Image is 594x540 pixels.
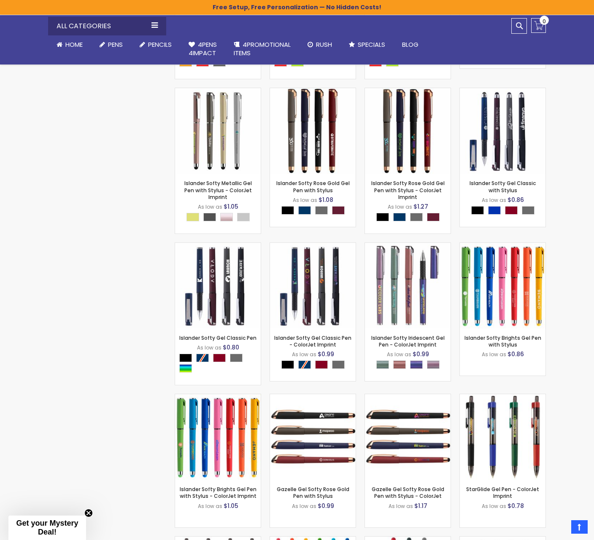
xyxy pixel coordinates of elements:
[315,360,328,369] div: Burgundy
[365,394,451,480] img: Gazelle Gel Softy Rose Gold Pen with Stylus - ColorJet
[234,40,291,57] span: 4PROMOTIONAL ITEMS
[508,502,524,510] span: $0.78
[180,35,225,63] a: 4Pens4impact
[48,35,91,54] a: Home
[402,40,418,49] span: Blog
[277,486,349,500] a: Gazelle Gel Softy Rose Gold Pen with Stylus
[131,35,180,54] a: Pencils
[281,206,294,215] div: Black
[460,88,545,95] a: Islander Softy Gel Classic with Stylus
[508,196,524,204] span: $0.86
[230,354,243,362] div: Grey
[281,360,294,369] div: Black
[372,486,444,500] a: Gazelle Gel Softy Rose Gold Pen with Stylus - ColorJet
[175,88,261,95] a: Islander Softy Metallic Gel Pen with Stylus - ColorJet Imprint
[179,354,261,375] div: Select A Color
[198,203,222,210] span: As low as
[376,213,444,223] div: Select A Color
[224,502,238,510] span: $1.05
[460,242,545,250] a: Islander Softy Brights Gel Pen with Stylus
[318,502,334,510] span: $0.99
[184,180,252,200] a: Islander Softy Metallic Gel Pen with Stylus - ColorJet Imprint
[410,360,423,369] div: Iridescent Blue
[292,351,316,358] span: As low as
[276,180,350,193] a: Islander Softy Rose Gold Gel Pen with Stylus
[175,394,261,401] a: Islander Softy Brights Gel Pen with Stylus - ColorJet Imprint
[365,88,451,174] img: Islander Softy Rose Gold Gel Pen with Stylus - ColorJet Imprint
[460,394,545,401] a: StarGlide Gel Pen - ColorJet Imprint
[365,242,451,250] a: Islander Softy Iridescent Gel Pen - ColorJet Imprint
[65,40,83,49] span: Home
[270,242,356,250] a: Islander Softy Gel Classic Pen - ColorJet Imprint
[365,394,451,401] a: Gazelle Gel Softy Rose Gold Pen with Stylus - ColorJet
[482,351,506,358] span: As low as
[186,213,199,221] div: Gold
[108,40,123,49] span: Pens
[180,486,256,500] a: Islander Softy Brights Gel Pen with Stylus - ColorJet Imprint
[318,350,334,358] span: $0.99
[470,180,536,193] a: Islander Softy Gel Classic with Stylus
[179,364,192,373] div: Assorted
[319,196,333,204] span: $1.08
[298,206,311,215] div: Navy Blue
[179,354,192,362] div: Black
[427,213,440,221] div: Dark Red
[332,360,345,369] div: Grey
[460,88,545,174] img: Islander Softy Gel Classic with Stylus
[175,243,261,328] img: Islander Softy Gel Classic Pen
[274,334,351,348] a: Islander Softy Gel Classic Pen - ColorJet Imprint
[175,394,261,480] img: Islander Softy Brights Gel Pen with Stylus - ColorJet Imprint
[315,206,328,215] div: Grey
[358,40,385,49] span: Specials
[482,196,506,204] span: As low as
[91,35,131,54] a: Pens
[8,516,86,540] div: Get your Mystery Deal!Close teaser
[460,243,545,328] img: Islander Softy Brights Gel Pen with Stylus
[270,394,356,480] img: Gazelle Gel Softy Rose Gold Pen with Stylus
[293,196,317,204] span: As low as
[365,88,451,95] a: Islander Softy Rose Gold Gel Pen with Stylus - ColorJet Imprint
[413,202,428,211] span: $1.27
[213,354,226,362] div: Burgundy
[413,350,429,358] span: $0.99
[292,502,316,510] span: As low as
[281,206,349,217] div: Select A Color
[524,517,594,540] iframe: Google Customer Reviews
[270,243,356,328] img: Islander Softy Gel Classic Pen - ColorJet Imprint
[371,334,445,348] a: Islander Softy Iridescent Gel Pen - ColorJet Imprint
[393,360,406,369] div: Iridescent Dark Pink
[393,213,406,221] div: Navy Blue
[464,334,541,348] a: Islander Softy Brights Gel Pen with Stylus
[220,213,233,221] div: Rose Gold
[471,206,484,215] div: Black
[203,213,216,221] div: Gunmetal
[508,350,524,358] span: $0.86
[197,344,221,351] span: As low as
[84,509,93,517] button: Close teaser
[376,360,389,369] div: Iridescent Green
[48,17,166,35] div: All Categories
[389,502,413,510] span: As low as
[270,88,356,174] img: Islander Softy Rose Gold Gel Pen with Stylus
[482,502,506,510] span: As low as
[332,206,345,215] div: Dark Red
[299,35,340,54] a: Rush
[505,206,518,215] div: Burgundy
[414,502,427,510] span: $1.17
[388,203,412,210] span: As low as
[371,180,445,200] a: Islander Softy Rose Gold Gel Pen with Stylus - ColorJet Imprint
[471,206,539,217] div: Select A Color
[175,242,261,250] a: Islander Softy Gel Classic Pen
[466,486,539,500] a: StarGlide Gel Pen - ColorJet Imprint
[488,206,501,215] div: Blue
[387,351,411,358] span: As low as
[237,213,250,221] div: Silver
[427,360,440,369] div: Iridescent Purple
[340,35,394,54] a: Specials
[225,35,299,63] a: 4PROMOTIONALITEMS
[410,213,423,221] div: Grey
[376,213,389,221] div: Black
[179,334,256,341] a: Islander Softy Gel Classic Pen
[365,243,451,328] img: Islander Softy Iridescent Gel Pen - ColorJet Imprint
[16,519,78,536] span: Get your Mystery Deal!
